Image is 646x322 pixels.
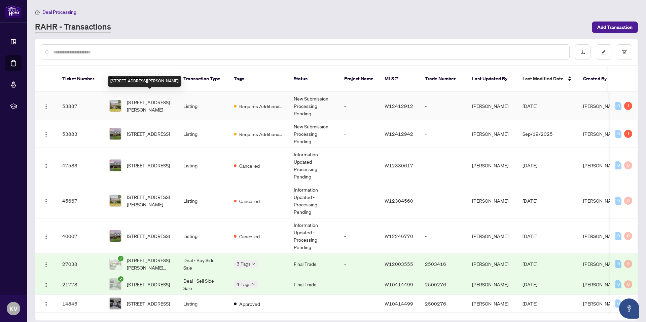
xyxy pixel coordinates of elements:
[288,120,339,148] td: New Submission - Processing Pending
[615,260,621,268] div: 0
[467,295,517,313] td: [PERSON_NAME]
[467,218,517,254] td: [PERSON_NAME]
[41,298,51,309] button: Logo
[35,10,40,14] span: home
[57,92,104,120] td: 53887
[420,274,467,295] td: 2500276
[41,195,51,206] button: Logo
[523,300,537,307] span: [DATE]
[420,148,467,183] td: -
[339,218,379,254] td: -
[127,130,170,137] span: [STREET_ADDRESS]
[385,261,413,267] span: W12003555
[288,183,339,218] td: Information Updated - Processing Pending
[288,92,339,120] td: New Submission - Processing Pending
[178,92,228,120] td: Listing
[624,197,632,205] div: 0
[118,276,123,282] span: check-circle
[239,130,283,138] span: Requires Additional Docs
[385,162,413,168] span: W12330617
[615,102,621,110] div: 0
[420,254,467,274] td: 2503416
[339,148,379,183] td: -
[615,161,621,169] div: 0
[597,22,633,33] span: Add Transaction
[467,92,517,120] td: [PERSON_NAME]
[178,183,228,218] td: Listing
[118,256,123,261] span: check-circle
[239,233,260,240] span: Cancelled
[592,22,638,33] button: Add Transaction
[127,162,170,169] span: [STREET_ADDRESS]
[110,258,121,270] img: thumbnail-img
[385,103,413,109] span: W12412912
[127,193,173,208] span: [STREET_ADDRESS][PERSON_NAME]
[57,254,104,274] td: 27038
[619,298,639,319] button: Open asap
[339,183,379,218] td: -
[615,299,621,308] div: 0
[35,21,111,33] a: RAHR - Transactions
[110,100,121,112] img: thumbnail-img
[583,162,619,168] span: [PERSON_NAME]
[467,254,517,274] td: [PERSON_NAME]
[467,66,517,92] th: Last Updated By
[288,295,339,313] td: -
[43,301,49,307] img: Logo
[575,44,590,60] button: download
[523,233,537,239] span: [DATE]
[379,66,420,92] th: MLS #
[583,198,619,204] span: [PERSON_NAME]
[583,233,619,239] span: [PERSON_NAME]
[615,197,621,205] div: 0
[108,76,181,87] div: [STREET_ADDRESS][PERSON_NAME]
[239,300,260,308] span: Approved
[57,120,104,148] td: 53883
[624,260,632,268] div: 0
[5,5,22,17] img: logo
[420,295,467,313] td: 2500276
[178,218,228,254] td: Listing
[57,148,104,183] td: 47583
[252,262,255,266] span: down
[127,256,173,271] span: [STREET_ADDRESS][PERSON_NAME][PERSON_NAME]
[41,258,51,269] button: Logo
[43,163,49,169] img: Logo
[467,120,517,148] td: [PERSON_NAME]
[237,260,251,268] span: 3 Tags
[420,66,467,92] th: Trade Number
[617,44,632,60] button: filter
[178,274,228,295] td: Deal - Sell Side Sale
[288,66,339,92] th: Status
[339,66,379,92] th: Project Name
[385,131,413,137] span: W12412942
[41,279,51,290] button: Logo
[624,280,632,288] div: 0
[110,279,121,290] img: thumbnail-img
[239,162,260,169] span: Cancelled
[624,161,632,169] div: 0
[43,132,49,137] img: Logo
[523,131,553,137] span: Sep/19/2025
[467,274,517,295] td: [PERSON_NAME]
[178,66,228,92] th: Transaction Type
[228,66,288,92] th: Tags
[57,274,104,295] td: 21778
[420,218,467,254] td: -
[127,300,170,307] span: [STREET_ADDRESS]
[615,232,621,240] div: 0
[339,120,379,148] td: -
[43,104,49,109] img: Logo
[252,283,255,286] span: down
[385,233,413,239] span: W12246770
[178,295,228,313] td: Listing
[615,280,621,288] div: 0
[420,120,467,148] td: -
[583,103,619,109] span: [PERSON_NAME]
[523,75,564,82] span: Last Modified Date
[624,130,632,138] div: 1
[467,148,517,183] td: [PERSON_NAME]
[43,234,49,239] img: Logo
[127,232,170,240] span: [STREET_ADDRESS]
[583,300,619,307] span: [PERSON_NAME]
